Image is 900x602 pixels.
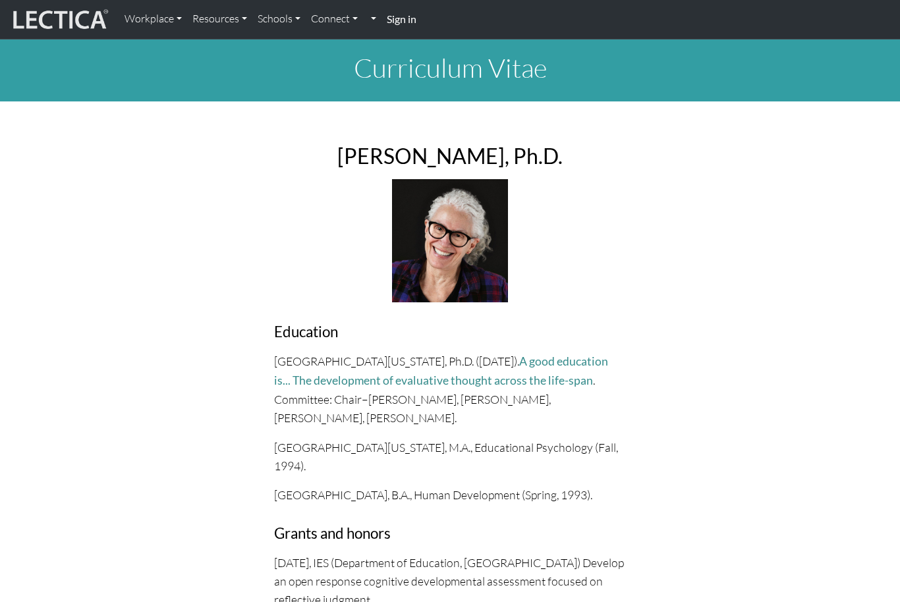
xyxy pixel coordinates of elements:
[10,7,109,32] img: lecticalive
[252,5,306,33] a: Schools
[274,438,626,475] p: [GEOGRAPHIC_DATA][US_STATE], M.A., Educational Psychology (Fall, 1994).
[274,323,626,341] h4: Education
[82,52,818,84] h1: Curriculum Vitae
[274,525,626,543] h4: Grants and honors
[274,144,626,169] h2: [PERSON_NAME], Ph.D.
[119,5,187,33] a: Workplace
[306,5,363,33] a: Connect
[274,352,626,427] p: [GEOGRAPHIC_DATA][US_STATE], Ph.D. ([DATE]). . Committee: Chair–[PERSON_NAME], [PERSON_NAME], [PE...
[187,5,252,33] a: Resources
[381,5,422,34] a: Sign in
[387,13,416,25] strong: Sign in
[274,485,626,504] p: [GEOGRAPHIC_DATA], B.A., Human Development (Spring, 1993).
